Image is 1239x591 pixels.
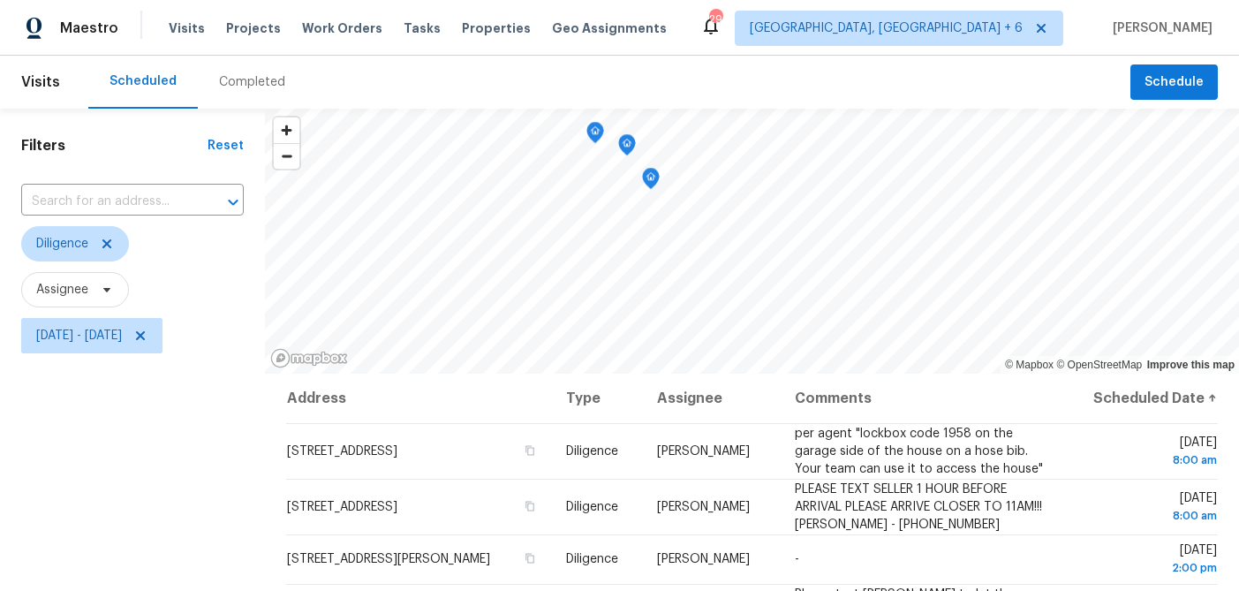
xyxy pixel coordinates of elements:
[795,553,799,565] span: -
[36,327,122,345] span: [DATE] - [DATE]
[1147,359,1235,371] a: Improve this map
[36,235,88,253] span: Diligence
[265,109,1239,374] canvas: Map
[781,374,1061,423] th: Comments
[404,22,441,34] span: Tasks
[522,550,538,566] button: Copy Address
[270,348,348,368] a: Mapbox homepage
[1130,64,1218,101] button: Schedule
[618,134,636,162] div: Map marker
[21,137,208,155] h1: Filters
[302,19,382,37] span: Work Orders
[21,188,194,216] input: Search for an address...
[1075,436,1217,469] span: [DATE]
[287,501,397,513] span: [STREET_ADDRESS]
[286,374,552,423] th: Address
[208,137,244,155] div: Reset
[566,501,618,513] span: Diligence
[219,73,285,91] div: Completed
[169,19,205,37] span: Visits
[287,553,490,565] span: [STREET_ADDRESS][PERSON_NAME]
[1075,451,1217,469] div: 8:00 am
[709,11,721,28] div: 294
[795,483,1042,531] span: PLEASE TEXT SELLER 1 HOUR BEFORE ARRIVAL PLEASE ARRIVE CLOSER TO 11AM!!! [PERSON_NAME] - [PHONE_N...
[657,501,750,513] span: [PERSON_NAME]
[1075,507,1217,525] div: 8:00 am
[586,122,604,149] div: Map marker
[1106,19,1213,37] span: [PERSON_NAME]
[110,72,177,90] div: Scheduled
[1145,72,1204,94] span: Schedule
[1075,559,1217,577] div: 2:00 pm
[221,190,246,215] button: Open
[274,143,299,169] button: Zoom out
[566,553,618,565] span: Diligence
[566,445,618,458] span: Diligence
[274,117,299,143] button: Zoom in
[552,374,643,423] th: Type
[642,168,660,195] div: Map marker
[21,63,60,102] span: Visits
[1075,544,1217,577] span: [DATE]
[1005,359,1054,371] a: Mapbox
[750,19,1023,37] span: [GEOGRAPHIC_DATA], [GEOGRAPHIC_DATA] + 6
[226,19,281,37] span: Projects
[657,553,750,565] span: [PERSON_NAME]
[1061,374,1218,423] th: Scheduled Date ↑
[522,443,538,458] button: Copy Address
[1056,359,1142,371] a: OpenStreetMap
[60,19,118,37] span: Maestro
[643,374,781,423] th: Assignee
[287,445,397,458] span: [STREET_ADDRESS]
[657,445,750,458] span: [PERSON_NAME]
[274,144,299,169] span: Zoom out
[552,19,667,37] span: Geo Assignments
[462,19,531,37] span: Properties
[1075,492,1217,525] span: [DATE]
[795,428,1043,475] span: per agent "lockbox code 1958 on the garage side of the house on a hose bib. Your team can use it ...
[522,498,538,514] button: Copy Address
[36,281,88,299] span: Assignee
